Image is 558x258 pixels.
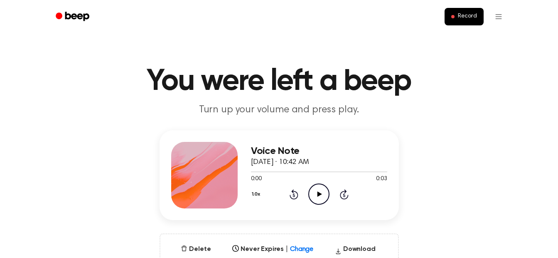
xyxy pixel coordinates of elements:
button: Delete [177,244,214,254]
span: [DATE] · 10:42 AM [251,159,309,166]
span: 0:00 [251,175,262,184]
span: Record [458,13,477,20]
p: Turn up your volume and press play. [120,103,439,117]
button: 1.0x [251,187,263,201]
button: Record [445,8,483,25]
h1: You were left a beep [66,67,492,97]
button: Download [332,244,379,258]
a: Beep [50,9,97,25]
h3: Voice Note [251,146,387,157]
span: 0:03 [376,175,387,184]
button: Open menu [489,7,509,27]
